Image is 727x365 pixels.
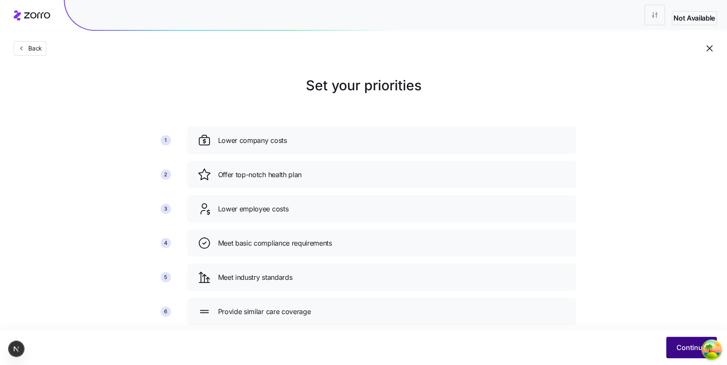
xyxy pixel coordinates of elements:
span: Provide similar care coverage [218,306,311,317]
span: Back [25,44,42,53]
div: 3 [161,204,171,214]
span: Continue [676,342,706,353]
div: 5 [161,272,171,282]
h1: Set your priorities [151,75,576,96]
div: 6 [161,306,171,317]
span: Meet industry standards [218,272,293,283]
button: Continue [666,337,717,358]
div: Offer top-notch health plan [187,161,576,188]
span: Lower company costs [218,135,287,146]
button: Back [14,41,46,56]
span: Lower employee costs [218,204,289,214]
span: Offer top-notch health plan [218,169,302,180]
span: Not Available [673,13,715,24]
div: Meet industry standards [187,264,576,291]
div: Lower employee costs [187,195,576,223]
button: Open Tanstack query devtools [703,341,720,358]
div: Lower company costs [187,127,576,154]
div: Provide similar care coverage [187,298,576,325]
div: 4 [161,238,171,248]
div: 2 [161,169,171,180]
span: Meet basic compliance requirements [218,238,332,249]
div: Meet basic compliance requirements [187,229,576,257]
div: 1 [161,135,171,145]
